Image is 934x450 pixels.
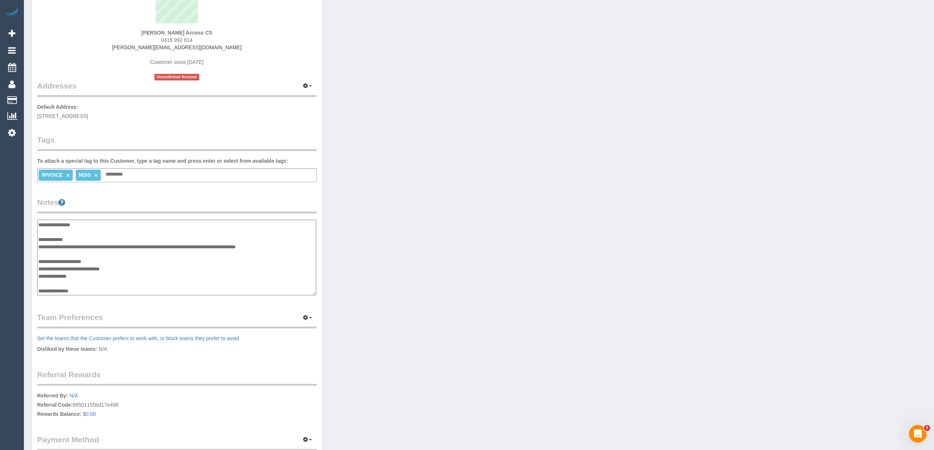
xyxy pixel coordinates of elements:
span: Customer since [DATE] [150,59,203,65]
label: Rewards Balance: [37,410,82,418]
a: Set the teams that the Customer prefers to work with, or block teams they prefer to avoid [37,335,239,341]
legend: Tags [37,134,317,151]
label: Default Address: [37,103,78,111]
a: × [66,172,69,179]
span: N/A [99,346,107,352]
a: [PERSON_NAME][EMAIL_ADDRESS][DOMAIN_NAME] [112,44,242,50]
span: [STREET_ADDRESS] [37,113,88,119]
label: Disliked by these teams: [37,345,97,353]
iframe: Intercom live chat [909,425,927,443]
p: 68501155bd17e498 [37,392,317,420]
span: INVOICE [42,172,63,178]
label: Referral Code: [37,401,72,408]
legend: Team Preferences [37,312,317,328]
a: $0.00 [83,411,96,417]
span: NDIS [79,172,91,178]
span: 5 [924,425,930,431]
img: Automaid Logo [4,7,19,18]
strong: [PERSON_NAME] Access CS [141,30,212,36]
label: Referred By: [37,392,68,399]
span: 0418 992 614 [161,37,193,43]
span: Unconfirmed Account [154,74,199,80]
label: To attach a special tag to this Customer, type a tag name and press enter or select from availabl... [37,157,288,165]
a: N/A [69,393,78,399]
a: × [94,172,97,179]
legend: Referral Rewards [37,369,317,386]
legend: Notes [37,197,317,213]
